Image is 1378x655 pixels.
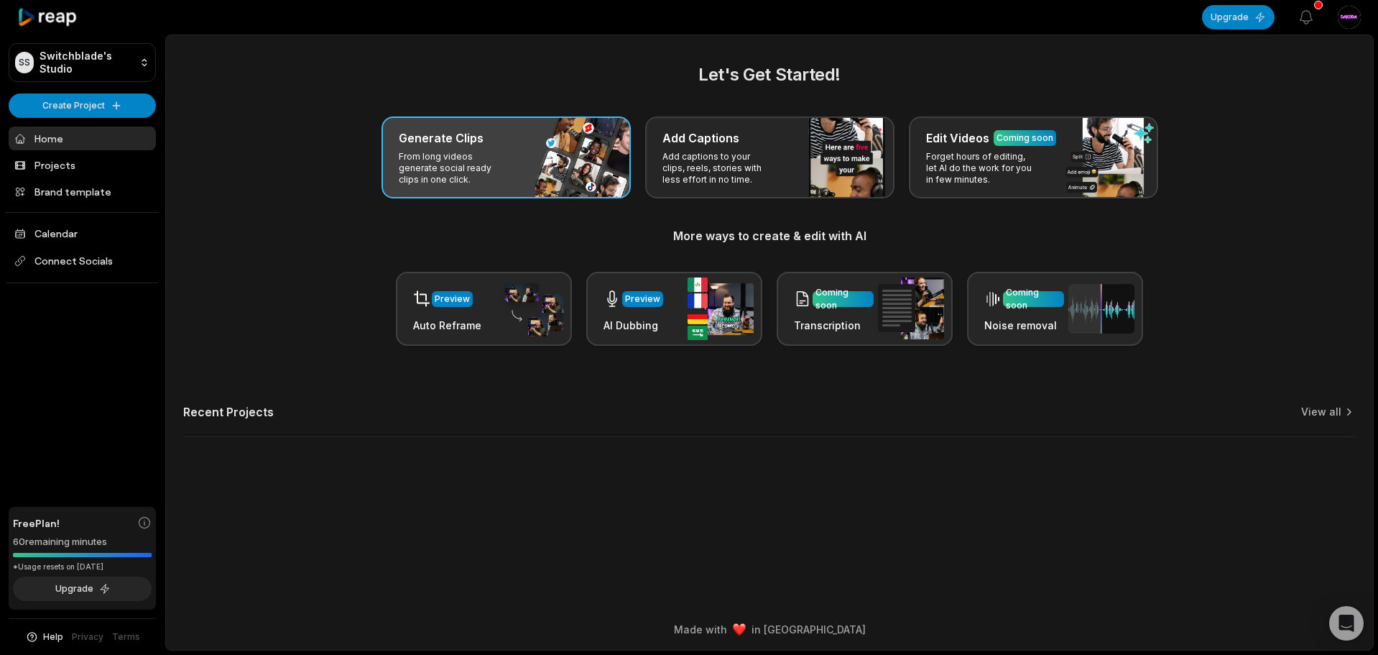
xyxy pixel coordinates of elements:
[9,93,156,118] button: Create Project
[9,248,156,274] span: Connect Socials
[9,221,156,245] a: Calendar
[13,535,152,549] div: 60 remaining minutes
[1202,5,1275,29] button: Upgrade
[1006,286,1061,312] div: Coming soon
[1301,405,1341,419] a: View all
[1329,606,1364,641] div: Open Intercom Messenger
[815,286,871,312] div: Coming soon
[9,180,156,203] a: Brand template
[183,62,1356,88] h2: Let's Get Started!
[926,129,989,147] h3: Edit Videos
[40,50,134,75] p: Switchblade's Studio
[497,281,563,337] img: auto_reframe.png
[15,52,34,73] div: SS
[662,151,774,185] p: Add captions to your clips, reels, stories with less effort in no time.
[878,278,944,339] img: transcription.png
[179,622,1360,637] div: Made with in [GEOGRAPHIC_DATA]
[9,127,156,150] a: Home
[794,318,874,333] h3: Transcription
[183,227,1356,244] h3: More ways to create & edit with AI
[13,562,152,572] div: *Usage resets on [DATE]
[435,293,470,306] div: Preview
[662,129,739,147] h3: Add Captions
[183,405,274,419] h2: Recent Projects
[1068,284,1134,334] img: noise_removal.png
[9,153,156,177] a: Projects
[984,318,1064,333] h3: Noise removal
[688,278,754,340] img: ai_dubbing.png
[43,631,63,643] span: Help
[625,293,660,306] div: Preview
[25,631,63,643] button: Help
[996,132,1053,145] div: Coming soon
[13,577,152,601] button: Upgrade
[399,151,510,185] p: From long videos generate social ready clips in one click.
[926,151,1037,185] p: Forget hours of editing, let AI do the work for you in few minutes.
[72,631,103,643] a: Privacy
[413,318,481,333] h3: Auto Reframe
[399,129,484,147] h3: Generate Clips
[13,516,60,531] span: Free Plan!
[112,631,140,643] a: Terms
[604,318,663,333] h3: AI Dubbing
[733,623,746,636] img: heart emoji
